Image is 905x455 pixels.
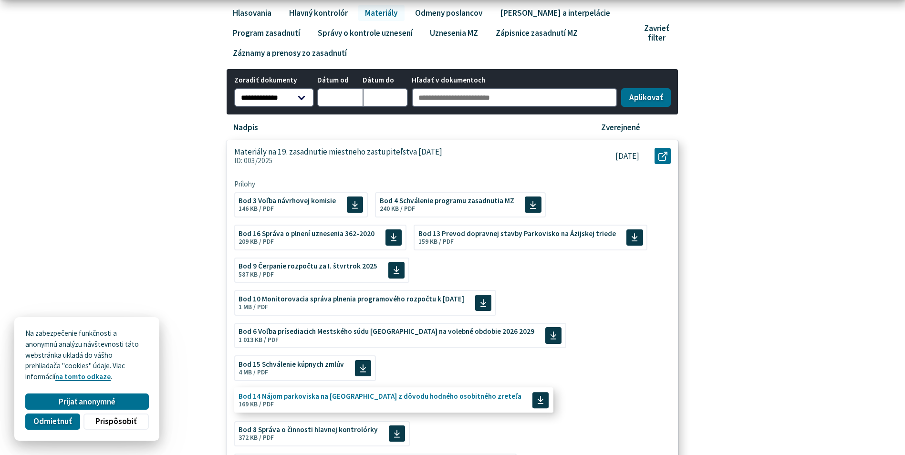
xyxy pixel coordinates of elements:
span: Dátum do [363,76,408,84]
a: Bod 3 Voľba návrhovej komisie 146 KB / PDF [234,192,368,217]
span: Bod 6 Voľba prísediacich Mestského súdu [GEOGRAPHIC_DATA] na volebné obdobie 2026 2029 [239,328,534,335]
p: Zverejnené [601,123,640,133]
span: Prijať anonymné [59,397,115,407]
a: Hlasovania [226,5,278,21]
span: Bod 8 Správa o činnosti hlavnej kontrolórky [239,426,378,433]
span: 4 MB / PDF [239,368,268,376]
span: Bod 16 Správa o plnení uznesenia 362-2020 [239,230,374,237]
span: Bod 3 Voľba návrhovej komisie [239,197,336,204]
p: [DATE] [615,151,639,161]
a: Bod 4 Schválenie programu zasadnutia MZ 240 KB / PDF [375,192,546,217]
select: Zoradiť dokumenty [234,88,314,107]
a: Bod 6 Voľba prísediacich Mestského súdu [GEOGRAPHIC_DATA] na volebné obdobie 2026 2029 1 013 KB /... [234,323,566,348]
span: 146 KB / PDF [239,205,274,213]
a: Odmeny poslancov [408,5,489,21]
button: Prijať anonymné [25,393,148,410]
button: Aplikovať [621,88,671,107]
p: Nadpis [233,123,258,133]
input: Dátum do [363,88,408,107]
span: Prispôsobiť [95,416,136,426]
span: 169 KB / PDF [239,400,274,408]
a: Materiály [358,5,405,21]
span: 240 KB / PDF [380,205,415,213]
a: Uznesenia MZ [423,25,485,41]
span: 1 013 KB / PDF [239,336,279,344]
span: 1 MB / PDF [239,303,268,311]
input: Hľadať v dokumentoch [412,88,618,107]
a: Bod 10 Monitorovacia správa plnenia programového rozpočtu k [DATE] 1 MB / PDF [234,290,496,315]
a: Správy o kontrole uznesení [311,25,419,41]
span: Bod 4 Schválenie programu zasadnutia MZ [380,197,514,204]
span: Zoradiť dokumenty [234,76,314,84]
a: Bod 8 Správa o činnosti hlavnej kontrolórky 372 KB / PDF [234,421,410,446]
button: Odmietnuť [25,414,80,430]
span: 587 KB / PDF [239,270,274,279]
input: Dátum od [317,88,363,107]
a: Bod 14 Nájom parkoviska na [GEOGRAPHIC_DATA] z dôvodu hodného osobitného zreteľa 169 KB / PDF [234,387,553,413]
a: Bod 13 Prevod dopravnej stavby Parkovisko na Ázijskej triede 159 KB / PDF [414,225,647,250]
a: Hlavný kontrolór [282,5,354,21]
span: Bod 10 Monitorovacia správa plnenia programového rozpočtu k [DATE] [239,295,464,302]
p: ID: 003/2025 [234,156,572,165]
span: 209 KB / PDF [239,238,274,246]
a: na tomto odkaze [55,372,111,381]
span: 372 KB / PDF [239,434,274,442]
a: Bod 16 Správa o plnení uznesenia 362-2020 209 KB / PDF [234,225,406,250]
a: Bod 9 Čerpanie rozpočtu za I. štvrťrok 2025 587 KB / PDF [234,258,409,283]
span: Zavrieť filter [644,23,669,43]
p: Na zabezpečenie funkčnosti a anonymnú analýzu návštevnosti táto webstránka ukladá do vášho prehli... [25,328,148,383]
span: Bod 15 Schválenie kúpnych zmlúv [239,361,344,368]
a: Zápisnice zasadnutí MZ [489,25,584,41]
span: Bod 9 Čerpanie rozpočtu za I. štvrťrok 2025 [239,262,377,269]
a: Záznamy a prenosy zo zasadnutí [226,45,354,61]
p: Materiály na 19. zasadnutie miestneho zastupiteľstva [DATE] [234,147,442,157]
button: Zavrieť filter [638,23,679,43]
span: Prílohy [234,180,671,188]
a: Program zasadnutí [226,25,307,41]
a: Bod 15 Schválenie kúpnych zmlúv 4 MB / PDF [234,356,376,381]
span: Bod 13 Prevod dopravnej stavby Parkovisko na Ázijskej triede [418,230,616,237]
button: Prispôsobiť [83,414,148,430]
a: [PERSON_NAME] a interpelácie [493,5,617,21]
span: Bod 14 Nájom parkoviska na [GEOGRAPHIC_DATA] z dôvodu hodného osobitného zreteľa [239,393,521,400]
span: 159 KB / PDF [418,238,454,246]
span: Dátum od [317,76,363,84]
span: Odmietnuť [33,416,72,426]
span: Hľadať v dokumentoch [412,76,618,84]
